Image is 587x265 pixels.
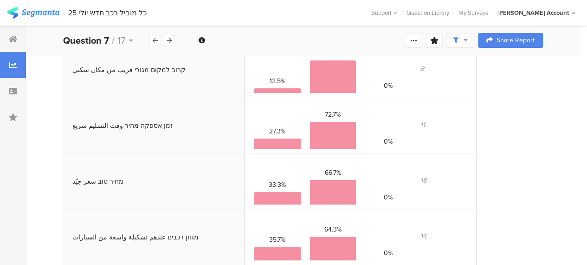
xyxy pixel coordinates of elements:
[112,33,115,47] span: /
[384,81,393,93] div: 0%
[325,168,341,180] div: 66.7%
[421,64,425,76] div: 8
[384,192,393,205] div: 0%
[117,33,125,47] span: 17
[269,235,285,247] div: 35.7%
[63,7,65,18] div: |
[497,37,535,44] span: Share Report
[384,248,393,260] div: 0%
[454,8,493,17] a: My Surveys
[421,232,427,244] div: 14
[325,110,341,122] div: 72.7%
[72,121,173,131] div: זמן אספקה מהיר وقت التسليم سريع
[421,120,426,132] div: 11
[324,225,342,237] div: 64.3%
[63,33,109,47] b: Question 7
[371,6,397,20] div: Support
[72,65,186,75] div: קרוב למקום מגורי قريب من مكان سكني
[497,8,569,17] div: [PERSON_NAME] Account
[402,8,454,17] a: Question Library
[72,232,199,242] div: מגוון רכבים عندهم تشكيلة واسعة من السيارات
[269,180,286,192] div: 33.3%
[270,76,285,88] div: 12.5%
[384,137,393,149] div: 0%
[421,176,427,188] div: 18
[7,7,59,19] img: segmanta logo
[72,177,123,186] div: מחיר טוב سعر جيّد
[269,126,285,139] div: 27.3%
[68,8,147,17] div: כל מוביל רכב חדש יולי 25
